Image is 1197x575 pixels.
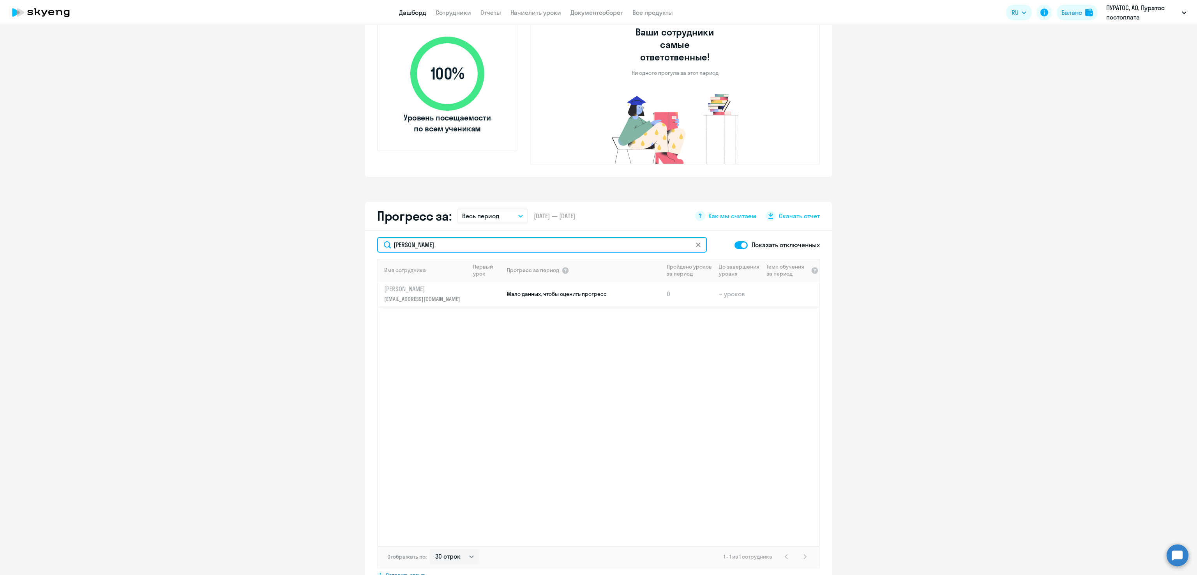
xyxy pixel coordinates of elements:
p: Ни одного прогула за этот период [632,69,719,76]
button: ПУРАТОС, АО, Пуратос постоплата [1102,3,1190,22]
button: Весь период [457,209,528,223]
a: Сотрудники [436,9,471,16]
th: Первый урок [470,259,506,281]
h3: Ваши сотрудники самые ответственные! [625,26,725,63]
img: balance [1085,9,1093,16]
button: Балансbalance [1057,5,1098,20]
a: Дашборд [399,9,426,16]
a: Начислить уроки [510,9,561,16]
a: [PERSON_NAME][EMAIL_ADDRESS][DOMAIN_NAME] [384,285,470,303]
span: Мало данных, чтобы оценить прогресс [507,290,607,297]
img: no-truants [597,92,753,164]
span: 1 - 1 из 1 сотрудника [724,553,772,560]
span: Уровень посещаемости по всем ученикам [403,112,492,134]
a: Все продукты [632,9,673,16]
span: [DATE] — [DATE] [534,212,575,220]
span: Отображать по: [387,553,427,560]
p: [EMAIL_ADDRESS][DOMAIN_NAME] [384,295,464,303]
a: Документооборот [570,9,623,16]
span: Как мы считаем [708,212,756,220]
span: Скачать отчет [779,212,820,220]
input: Поиск по имени, email, продукту или статусу [377,237,707,253]
a: Отчеты [480,9,501,16]
span: RU [1012,8,1019,17]
p: [PERSON_NAME] [384,285,464,293]
th: Имя сотрудника [378,259,470,281]
span: 100 % [403,64,492,83]
h2: Прогресс за: [377,208,451,224]
td: ~ уроков [716,281,763,306]
td: 0 [664,281,716,306]
p: Весь период [462,211,500,221]
div: Баланс [1061,8,1082,17]
span: Темп обучения за период [766,263,809,277]
p: ПУРАТОС, АО, Пуратос постоплата [1106,3,1179,22]
p: Показать отключенных [752,240,820,249]
span: Прогресс за период [507,267,559,274]
button: RU [1006,5,1032,20]
th: До завершения уровня [716,259,763,281]
th: Пройдено уроков за период [664,259,716,281]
